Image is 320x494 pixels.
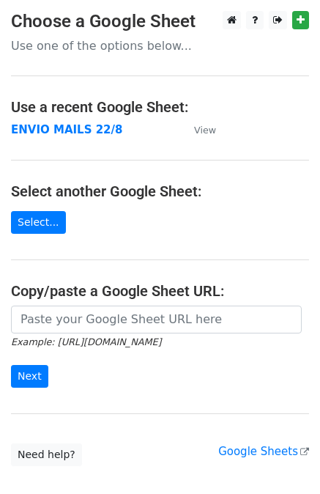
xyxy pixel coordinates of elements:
[218,445,309,458] a: Google Sheets
[11,443,82,466] a: Need help?
[11,11,309,32] h3: Choose a Google Sheet
[11,38,309,54] p: Use one of the options below...
[11,98,309,116] h4: Use a recent Google Sheet:
[11,211,66,234] a: Select...
[194,125,216,136] small: View
[11,282,309,300] h4: Copy/paste a Google Sheet URL:
[11,123,122,136] a: ENVIO MAILS 22/8
[11,365,48,388] input: Next
[11,183,309,200] h4: Select another Google Sheet:
[11,306,302,333] input: Paste your Google Sheet URL here
[179,123,216,136] a: View
[11,336,161,347] small: Example: [URL][DOMAIN_NAME]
